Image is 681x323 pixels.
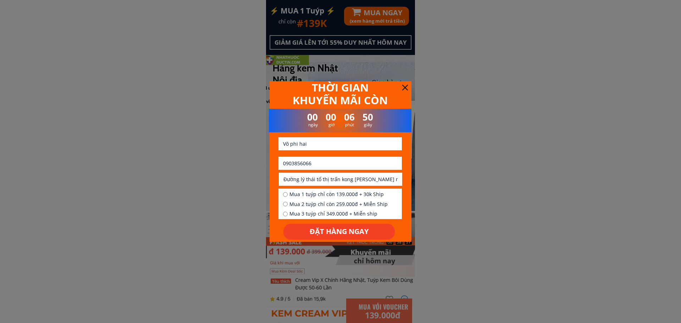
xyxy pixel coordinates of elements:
[289,210,388,218] span: Mua 3 tuýp chỉ 349.000đ + Miễn ship
[361,121,375,128] h3: giây
[343,121,356,128] h3: phút
[289,200,388,208] span: Mua 2 tuýp chỉ còn 259.000đ + Miễn Ship
[283,224,395,240] p: ĐẶT HÀNG NGAY
[306,121,320,128] h3: ngày
[289,190,388,198] span: Mua 1 tuýp chỉ còn 139.000đ + 30k Ship
[281,157,399,170] input: Số điện thoại
[281,137,399,150] input: Họ và tên
[291,81,389,107] h3: THỜI GIAN KHUYẾN MÃI CÒN
[282,173,399,186] input: Địa chỉ
[325,121,338,128] h3: giờ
